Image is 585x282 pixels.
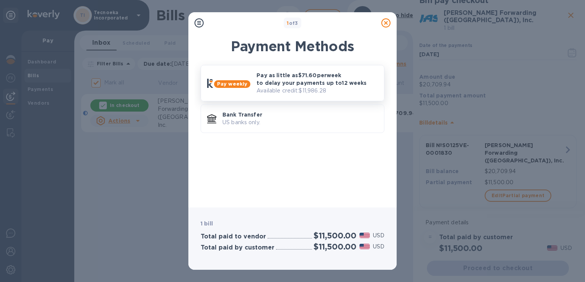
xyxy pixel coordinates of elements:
[287,20,289,26] span: 1
[373,243,384,251] p: USD
[314,231,356,240] h2: $11,500.00
[257,71,378,87] p: Pay as little as $71.60 per week to delay your payments up to 12 weeks
[257,87,378,95] p: Available credit: $11,986.28
[201,38,384,54] h1: Payment Methods
[359,244,370,249] img: USD
[314,242,356,251] h2: $11,500.00
[201,233,266,240] h3: Total paid to vendor
[287,20,298,26] b: of 3
[201,220,213,227] b: 1 bill
[222,118,378,126] p: US banks only.
[222,111,378,118] p: Bank Transfer
[217,81,247,87] b: Pay weekly
[359,233,370,238] img: USD
[201,244,275,251] h3: Total paid by customer
[373,232,384,240] p: USD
